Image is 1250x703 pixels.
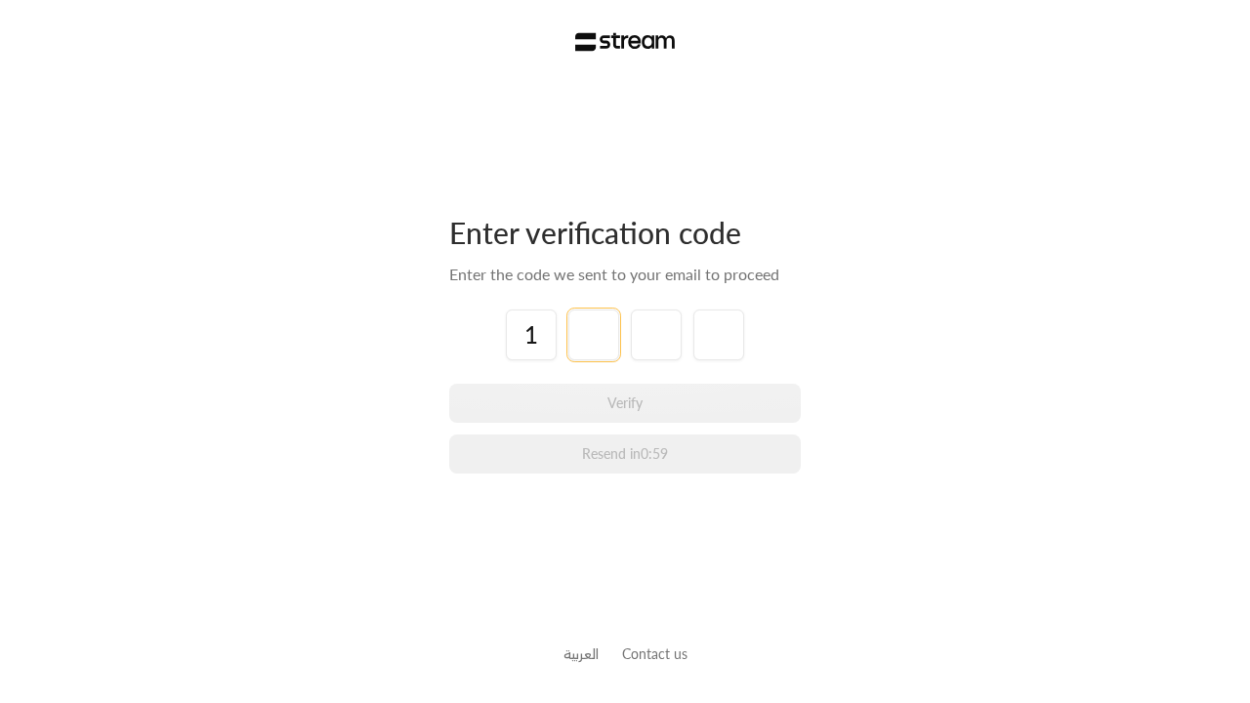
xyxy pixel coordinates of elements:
a: Contact us [622,645,687,662]
div: Enter verification code [449,214,801,251]
div: Enter the code we sent to your email to proceed [449,263,801,286]
img: Stream Logo [575,32,676,52]
button: Contact us [622,643,687,664]
a: العربية [563,636,599,672]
